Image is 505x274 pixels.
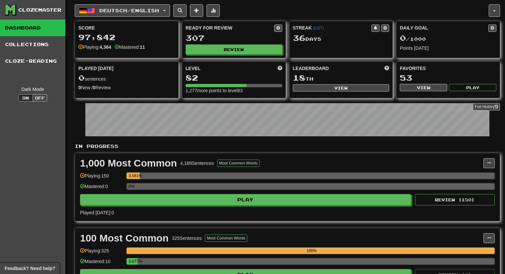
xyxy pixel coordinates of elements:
span: Played [DATE]: 0 [80,210,114,215]
button: On [18,94,33,102]
strong: 4,364 [100,44,111,50]
div: 82 [186,74,282,82]
a: (CDT) [313,26,324,31]
div: Playing: 150 [80,172,123,183]
span: Level [186,65,201,72]
span: 0 [400,33,406,42]
div: 100 Most Common [80,233,169,243]
div: 53 [400,74,496,82]
span: Leaderboard [293,65,329,72]
button: Play [80,194,411,205]
button: Add sentence to collection [190,4,203,17]
button: View [400,84,447,91]
span: 0 [78,73,85,82]
div: 4,189 Sentences [180,160,214,167]
button: Play [449,84,496,91]
button: Most Common Words [217,160,260,167]
div: 3.581% [128,172,139,179]
strong: 0 [78,85,81,90]
div: Favorites [400,65,496,72]
div: Dark Mode [5,86,60,93]
button: Most Common Words [205,235,247,242]
button: Deutsch/English [75,4,170,17]
div: Mastered: 10 [80,258,123,269]
div: 325 Sentences [172,235,202,241]
div: Mastered: [115,44,145,50]
span: Score more points to level up [278,65,282,72]
span: This week in points, UTC [384,65,389,72]
span: / 1000 [400,36,426,42]
span: 18 [293,73,305,82]
div: Playing: [78,44,111,50]
span: 36 [293,33,305,42]
div: 97,842 [78,33,175,41]
div: Score [78,25,175,31]
button: Review [186,44,282,54]
span: Deutsch / English [99,8,159,13]
div: Clozemaster [18,7,61,13]
p: In Progress [75,143,500,150]
div: 307 [186,34,282,42]
div: Day s [293,34,389,42]
button: View [293,84,389,92]
button: Off [33,94,47,102]
span: Played [DATE] [78,65,114,72]
div: 3.077% [128,258,138,265]
div: 1,277 more points to level 83 [186,87,282,94]
span: Open feedback widget [5,265,55,272]
div: 1,000 Most Common [80,158,177,168]
div: 100% [128,247,495,254]
div: Playing: 325 [80,247,123,258]
div: Points [DATE] [400,45,496,51]
div: Streak [293,25,372,31]
div: New / Review [78,84,175,91]
div: th [293,74,389,82]
div: Mastered: 0 [80,183,123,194]
div: Daily Goal [400,25,488,32]
button: Search sentences [173,4,187,17]
a: Full History [473,103,500,110]
strong: 11 [140,44,145,50]
div: Ready for Review [186,25,274,31]
button: More stats [207,4,220,17]
button: Review (150) [415,194,495,205]
strong: 0 [93,85,96,90]
div: sentences [78,74,175,82]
